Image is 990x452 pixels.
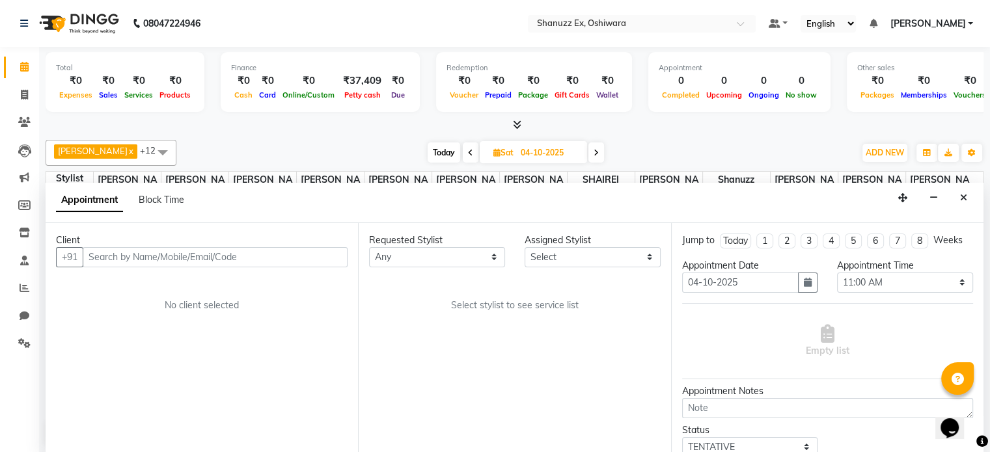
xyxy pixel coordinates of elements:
[703,172,770,229] span: Shanuzz Salon, [PERSON_NAME]
[139,194,184,206] span: Block Time
[56,233,348,247] div: Client
[837,259,973,273] div: Appointment Time
[56,73,96,88] div: ₹0
[256,73,279,88] div: ₹0
[950,90,989,100] span: Vouchers
[56,189,123,212] span: Appointment
[782,90,820,100] span: No show
[56,247,83,267] button: +91
[778,233,795,248] li: 2
[447,62,622,73] div: Redemption
[96,73,121,88] div: ₹0
[83,247,348,267] input: Search by Name/Mobile/Email/Code
[862,144,907,162] button: ADD NEW
[845,233,862,248] li: 5
[723,234,748,248] div: Today
[593,73,622,88] div: ₹0
[659,73,703,88] div: 0
[525,233,661,247] div: Assigned Stylist
[823,233,840,248] li: 4
[745,73,782,88] div: 0
[447,90,482,100] span: Voucher
[96,90,121,100] span: Sales
[593,90,622,100] span: Wallet
[635,172,702,202] span: [PERSON_NAME] (F)
[682,259,818,273] div: Appointment Date
[857,73,898,88] div: ₹0
[756,233,773,248] li: 1
[87,299,316,312] div: No client selected
[256,90,279,100] span: Card
[447,73,482,88] div: ₹0
[432,172,499,202] span: [PERSON_NAME]
[94,172,161,202] span: [PERSON_NAME]
[568,172,635,188] span: SHAIREI
[703,90,745,100] span: Upcoming
[140,145,165,155] span: +12
[388,90,408,100] span: Due
[801,233,818,248] li: 3
[682,233,715,247] div: Jump to
[279,90,338,100] span: Online/Custom
[551,73,593,88] div: ₹0
[838,172,905,202] span: [PERSON_NAME]
[121,73,156,88] div: ₹0
[364,172,432,202] span: [PERSON_NAME]
[515,90,551,100] span: Package
[482,73,515,88] div: ₹0
[156,73,194,88] div: ₹0
[229,172,296,202] span: [PERSON_NAME]
[857,90,898,100] span: Packages
[682,384,973,398] div: Appointment Notes
[933,233,963,247] div: Weeks
[771,172,838,202] span: [PERSON_NAME]
[682,423,818,437] div: Status
[428,142,460,163] span: Today
[156,90,194,100] span: Products
[369,233,505,247] div: Requested Stylist
[515,73,551,88] div: ₹0
[161,172,228,202] span: [PERSON_NAME]
[490,148,517,157] span: Sat
[297,172,364,202] span: [PERSON_NAME]
[659,90,703,100] span: Completed
[935,400,977,439] iframe: chat widget
[890,17,965,31] span: [PERSON_NAME]
[806,325,849,358] span: Empty list
[33,5,122,42] img: logo
[231,90,256,100] span: Cash
[517,143,582,163] input: 2025-10-04
[341,90,384,100] span: Petty cash
[279,73,338,88] div: ₹0
[58,146,128,156] span: [PERSON_NAME]
[231,62,409,73] div: Finance
[46,172,93,185] div: Stylist
[500,172,567,202] span: [PERSON_NAME]
[231,73,256,88] div: ₹0
[782,73,820,88] div: 0
[121,90,156,100] span: Services
[551,90,593,100] span: Gift Cards
[56,62,194,73] div: Total
[482,90,515,100] span: Prepaid
[898,90,950,100] span: Memberships
[889,233,906,248] li: 7
[745,90,782,100] span: Ongoing
[338,73,387,88] div: ₹37,409
[682,273,799,293] input: yyyy-mm-dd
[387,73,409,88] div: ₹0
[451,299,579,312] span: Select stylist to see service list
[950,73,989,88] div: ₹0
[56,90,96,100] span: Expenses
[659,62,820,73] div: Appointment
[143,5,200,42] b: 08047224946
[867,233,884,248] li: 6
[128,146,133,156] a: x
[866,148,904,157] span: ADD NEW
[906,172,974,202] span: [PERSON_NAME]
[703,73,745,88] div: 0
[898,73,950,88] div: ₹0
[954,188,973,208] button: Close
[911,233,928,248] li: 8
